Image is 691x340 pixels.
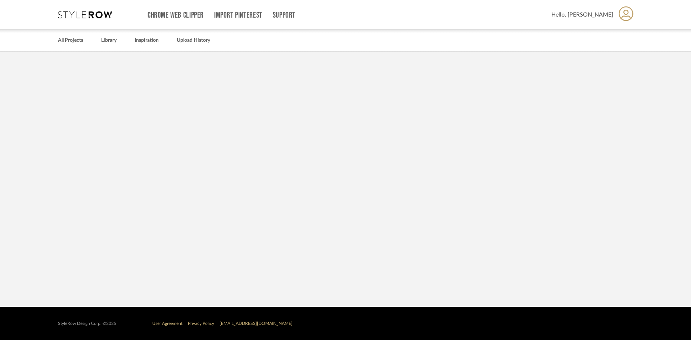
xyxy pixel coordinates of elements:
[152,321,182,326] a: User Agreement
[551,10,613,19] span: Hello, [PERSON_NAME]
[214,12,262,18] a: Import Pinterest
[148,12,204,18] a: Chrome Web Clipper
[101,36,117,45] a: Library
[188,321,214,326] a: Privacy Policy
[135,36,159,45] a: Inspiration
[177,36,210,45] a: Upload History
[58,321,116,326] div: StyleRow Design Corp. ©2025
[58,36,83,45] a: All Projects
[220,321,293,326] a: [EMAIL_ADDRESS][DOMAIN_NAME]
[273,12,295,18] a: Support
